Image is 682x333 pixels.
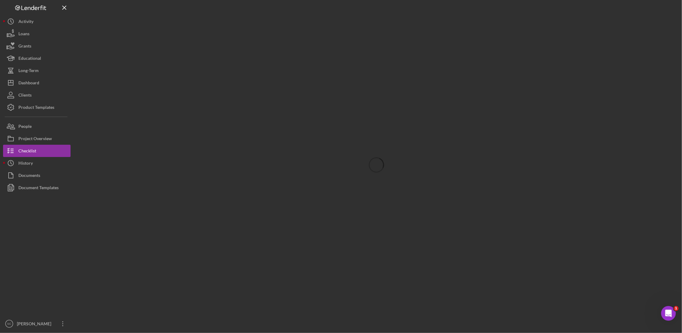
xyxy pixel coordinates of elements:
button: Project Overview [3,132,71,145]
div: Activity [18,15,33,29]
button: Documents [3,169,71,182]
div: Project Overview [18,132,52,146]
text: SC [7,322,11,326]
div: Long-Term [18,64,39,78]
button: Dashboard [3,77,71,89]
button: Product Templates [3,101,71,113]
div: Dashboard [18,77,39,90]
div: Educational [18,52,41,66]
div: [PERSON_NAME] [15,318,55,331]
div: People [18,120,32,134]
div: Grants [18,40,31,54]
button: Educational [3,52,71,64]
iframe: Intercom live chat [661,306,676,321]
button: Activity [3,15,71,28]
button: Checklist [3,145,71,157]
button: People [3,120,71,132]
div: Documents [18,169,40,183]
button: History [3,157,71,169]
button: Loans [3,28,71,40]
div: Product Templates [18,101,54,115]
div: Checklist [18,145,36,159]
button: Document Templates [3,182,71,194]
button: Long-Term [3,64,71,77]
div: Loans [18,28,29,41]
span: 1 [674,306,679,311]
button: SC[PERSON_NAME] [3,318,71,330]
div: History [18,157,33,171]
div: Clients [18,89,32,103]
button: Grants [3,40,71,52]
div: Document Templates [18,182,59,195]
button: Clients [3,89,71,101]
